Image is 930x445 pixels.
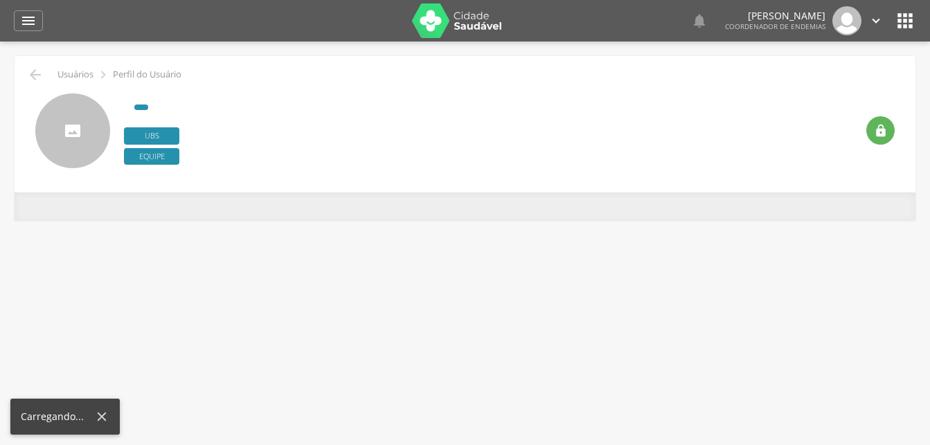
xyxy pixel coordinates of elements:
[725,11,825,21] p: [PERSON_NAME]
[725,21,825,31] span: Coordenador de Endemias
[27,66,44,83] i: Voltar
[868,6,884,35] a: 
[691,6,708,35] a: 
[96,67,111,82] i: 
[124,148,179,165] span: Equipe
[21,410,94,424] div: Carregando...
[894,10,916,32] i: 
[14,10,43,31] a: 
[874,124,888,138] i: 
[113,69,181,80] p: Perfil do Usuário
[868,13,884,28] i: 
[124,127,179,145] span: Ubs
[866,116,895,145] div: Resetar senha
[691,12,708,29] i: 
[57,69,93,80] p: Usuários
[20,12,37,29] i: 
